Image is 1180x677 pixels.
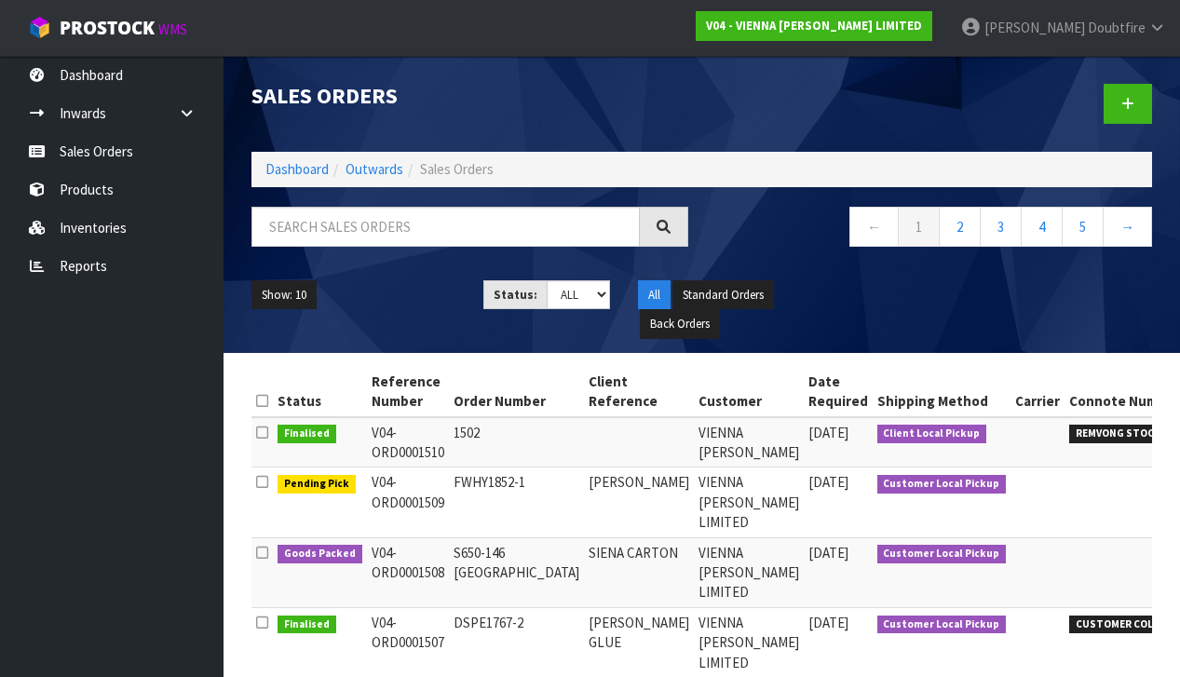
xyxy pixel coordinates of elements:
[28,16,51,39] img: cube-alt.png
[1062,207,1104,247] a: 5
[449,417,584,467] td: 1502
[640,309,720,339] button: Back Orders
[158,20,187,38] small: WMS
[584,607,694,677] td: [PERSON_NAME] GLUE
[694,367,804,417] th: Customer
[716,207,1153,252] nav: Page navigation
[278,616,336,634] span: Finalised
[420,160,494,178] span: Sales Orders
[939,207,981,247] a: 2
[265,160,329,178] a: Dashboard
[251,84,688,108] h1: Sales Orders
[706,18,922,34] strong: V04 - VIENNA [PERSON_NAME] LIMITED
[694,417,804,467] td: VIENNA [PERSON_NAME]
[694,607,804,677] td: VIENNA [PERSON_NAME] LIMITED
[60,16,155,40] span: ProStock
[808,424,848,441] span: [DATE]
[273,367,367,417] th: Status
[449,467,584,537] td: FWHY1852-1
[1021,207,1063,247] a: 4
[367,417,449,467] td: V04-ORD0001510
[449,367,584,417] th: Order Number
[877,425,987,443] span: Client Local Pickup
[873,367,1011,417] th: Shipping Method
[808,473,848,491] span: [DATE]
[694,537,804,607] td: VIENNA [PERSON_NAME] LIMITED
[584,537,694,607] td: SIENA CARTON
[494,287,537,303] strong: Status:
[251,207,640,247] input: Search sales orders
[694,467,804,537] td: VIENNA [PERSON_NAME] LIMITED
[367,367,449,417] th: Reference Number
[672,280,774,310] button: Standard Orders
[1103,207,1152,247] a: →
[980,207,1022,247] a: 3
[278,545,362,563] span: Goods Packed
[804,367,873,417] th: Date Required
[898,207,940,247] a: 1
[367,467,449,537] td: V04-ORD0001509
[1010,367,1065,417] th: Carrier
[1088,19,1146,36] span: Doubtfire
[449,537,584,607] td: S650-146 [GEOGRAPHIC_DATA]
[877,475,1007,494] span: Customer Local Pickup
[984,19,1085,36] span: [PERSON_NAME]
[251,280,317,310] button: Show: 10
[584,367,694,417] th: Client Reference
[278,425,336,443] span: Finalised
[638,280,671,310] button: All
[849,207,899,247] a: ←
[808,544,848,562] span: [DATE]
[808,614,848,631] span: [DATE]
[877,545,1007,563] span: Customer Local Pickup
[449,607,584,677] td: DSPE1767-2
[367,607,449,677] td: V04-ORD0001507
[584,467,694,537] td: [PERSON_NAME]
[367,537,449,607] td: V04-ORD0001508
[346,160,403,178] a: Outwards
[877,616,1007,634] span: Customer Local Pickup
[278,475,356,494] span: Pending Pick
